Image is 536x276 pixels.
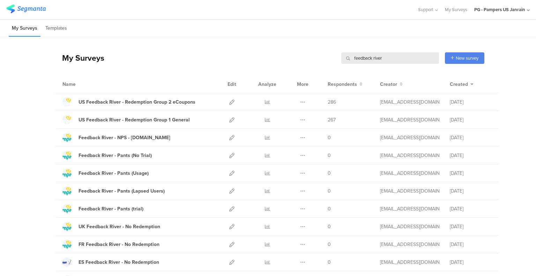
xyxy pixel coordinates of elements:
[328,152,331,159] span: 0
[79,170,149,177] div: Feedback River - Pants (Usage)
[328,170,331,177] span: 0
[62,81,104,88] div: Name
[62,240,159,249] a: FR Feedback River - No Redemption
[62,204,143,213] a: Feedback River - Pants (trial)
[79,98,195,106] div: US Feedback River - Redemption Group 2 eCoupons
[380,259,439,266] div: pampidis.a@pg.com
[62,151,152,160] a: Feedback River - Pants (No Trial)
[79,205,143,212] div: Feedback River - Pants (trial)
[418,6,433,13] span: Support
[62,133,170,142] a: Feedback River - NPS - [DOMAIN_NAME]
[328,241,331,248] span: 0
[62,258,159,267] a: ES Feedback River - No Redemption
[380,187,439,195] div: pampidis.a@pg.com
[456,55,478,61] span: New survey
[380,81,403,88] button: Creator
[328,98,336,106] span: 286
[450,98,492,106] div: [DATE]
[6,5,46,13] img: segmanta logo
[79,187,165,195] div: Feedback River - Pants (Lapsed Users)
[380,205,439,212] div: pampidis.a@pg.com
[79,152,152,159] div: Feedback River - Pants (No Trial)
[328,81,357,88] span: Respondents
[474,6,525,13] div: PG - Pampers US Janrain
[450,116,492,124] div: [DATE]
[79,241,159,248] div: FR Feedback River - No Redemption
[380,81,397,88] span: Creator
[450,205,492,212] div: [DATE]
[380,134,439,141] div: pampidis.a@pg.com
[9,20,40,37] li: My Surveys
[328,116,336,124] span: 267
[450,187,492,195] div: [DATE]
[341,52,439,64] input: Survey Name, Creator...
[79,259,159,266] div: ES Feedback River - No Redemption
[62,115,190,124] a: US Feedback River - Redemption Group 1 General
[380,170,439,177] div: pampidis.a@pg.com
[79,134,170,141] div: Feedback River - NPS - Pampers.com
[328,187,331,195] span: 0
[380,152,439,159] div: pampidis.a@pg.com
[224,75,239,93] div: Edit
[450,259,492,266] div: [DATE]
[295,75,310,93] div: More
[328,81,363,88] button: Respondents
[380,116,439,124] div: pampidis.a@pg.com
[380,98,439,106] div: pampidis.a@pg.com
[62,186,165,195] a: Feedback River - Pants (Lapsed Users)
[450,134,492,141] div: [DATE]
[450,81,474,88] button: Created
[42,20,70,37] li: Templates
[257,75,278,93] div: Analyze
[450,241,492,248] div: [DATE]
[79,116,190,124] div: US Feedback River - Redemption Group 1 General
[380,241,439,248] div: pampidis.a@pg.com
[79,223,160,230] div: UK Feedback River - No Redemption
[55,52,104,64] div: My Surveys
[328,134,331,141] span: 0
[380,223,439,230] div: pampidis.a@pg.com
[62,97,195,106] a: US Feedback River - Redemption Group 2 eCoupons
[450,81,468,88] span: Created
[62,169,149,178] a: Feedback River - Pants (Usage)
[450,152,492,159] div: [DATE]
[328,223,331,230] span: 0
[328,259,331,266] span: 0
[328,205,331,212] span: 0
[450,223,492,230] div: [DATE]
[62,222,160,231] a: UK Feedback River - No Redemption
[450,170,492,177] div: [DATE]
